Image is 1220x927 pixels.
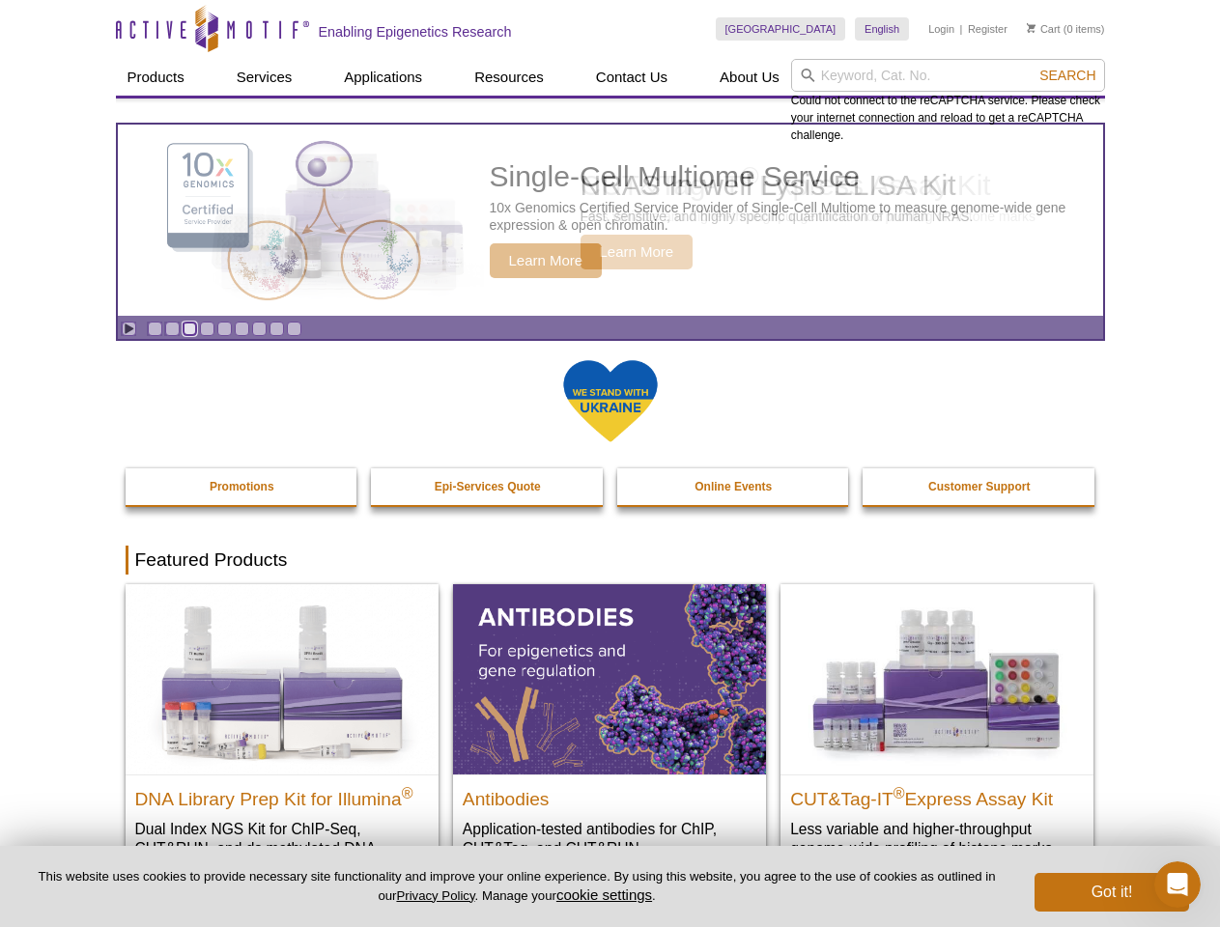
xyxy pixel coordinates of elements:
img: DNA Library Prep Kit for Illumina [126,584,439,773]
p: Less variable and higher-throughput genome-wide profiling of histone marks​. [790,819,1084,858]
h2: DNA Library Prep Kit for Illumina [135,780,429,809]
img: Your Cart [1027,23,1036,33]
img: Single-Cell Multiome Service [149,132,439,309]
strong: Epi-Services Quote [435,480,541,493]
a: English [855,17,909,41]
input: Keyword, Cat. No. [791,59,1105,92]
li: | [960,17,963,41]
p: 10x Genomics Certified Service Provider of Single-Cell Multiome to measure genome-wide gene expre... [490,199,1093,234]
a: Go to slide 9 [287,322,301,336]
a: Go to slide 5 [217,322,232,336]
a: Privacy Policy [396,888,474,903]
a: Go to slide 1 [148,322,162,336]
a: Cart [1027,22,1061,36]
a: Go to slide 2 [165,322,180,336]
a: Applications [332,59,434,96]
button: cookie settings [556,886,652,903]
article: Single-Cell Multiome Service [118,125,1103,316]
strong: Online Events [695,480,772,493]
a: Go to slide 6 [235,322,249,336]
a: Promotions [126,468,359,505]
img: We Stand With Ukraine [562,358,659,444]
a: Go to slide 7 [252,322,267,336]
button: Search [1034,67,1101,84]
a: Go to slide 8 [270,322,284,336]
p: Dual Index NGS Kit for ChIP-Seq, CUT&RUN, and ds methylated DNA assays. [135,819,429,878]
span: Search [1039,68,1095,83]
sup: ® [894,784,905,801]
h2: Single-Cell Multiome Service [490,162,1093,191]
a: Resources [463,59,555,96]
div: Could not connect to the reCAPTCHA service. Please check your internet connection and reload to g... [791,59,1105,144]
a: Go to slide 4 [200,322,214,336]
h2: Featured Products [126,546,1095,575]
a: About Us [708,59,791,96]
li: (0 items) [1027,17,1105,41]
a: Epi-Services Quote [371,468,605,505]
img: CUT&Tag-IT® Express Assay Kit [780,584,1093,773]
a: Register [968,22,1007,36]
a: Go to slide 3 [183,322,197,336]
a: All Antibodies Antibodies Application-tested antibodies for ChIP, CUT&Tag, and CUT&RUN. [453,584,766,877]
sup: ® [402,784,413,801]
a: CUT&Tag-IT® Express Assay Kit CUT&Tag-IT®Express Assay Kit Less variable and higher-throughput ge... [780,584,1093,877]
a: DNA Library Prep Kit for Illumina DNA Library Prep Kit for Illumina® Dual Index NGS Kit for ChIP-... [126,584,439,896]
a: Services [225,59,304,96]
a: Login [928,22,954,36]
a: [GEOGRAPHIC_DATA] [716,17,846,41]
a: Products [116,59,196,96]
strong: Promotions [210,480,274,493]
p: This website uses cookies to provide necessary site functionality and improve your online experie... [31,868,1003,905]
a: Online Events [617,468,851,505]
img: All Antibodies [453,584,766,773]
a: Customer Support [863,468,1096,505]
span: Learn More [490,243,603,278]
a: Contact Us [584,59,679,96]
p: Application-tested antibodies for ChIP, CUT&Tag, and CUT&RUN. [463,819,756,858]
strong: Customer Support [928,480,1030,493]
a: Toggle autoplay [122,322,136,336]
h2: Antibodies [463,780,756,809]
iframe: Intercom live chat [1154,861,1201,908]
a: Single-Cell Multiome Service Single-Cell Multiome Service 10x Genomics Certified Service Provider... [118,125,1103,316]
button: Got it! [1035,873,1189,912]
h2: CUT&Tag-IT Express Assay Kit [790,780,1084,809]
h2: Enabling Epigenetics Research [319,23,512,41]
